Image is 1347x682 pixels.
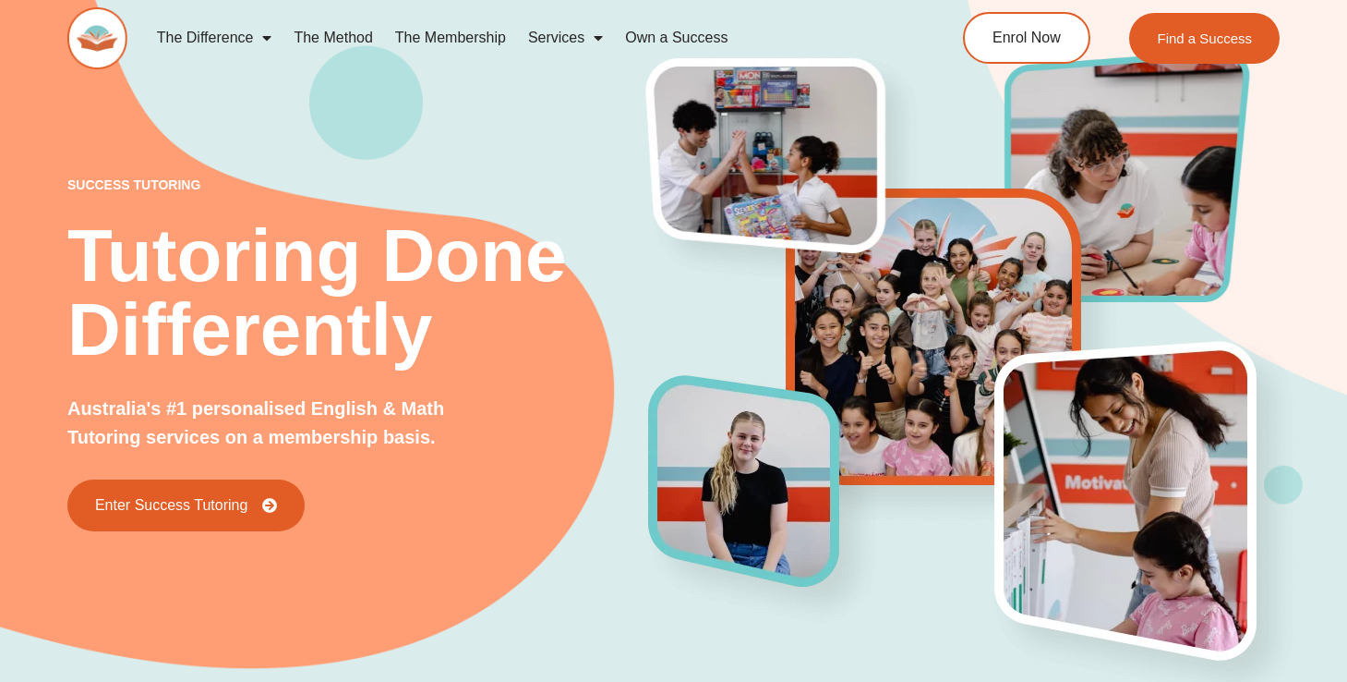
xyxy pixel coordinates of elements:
p: Australia's #1 personalised English & Math Tutoring services on a membership basis. [67,395,492,452]
span: Enrol Now [992,30,1061,45]
span: Find a Success [1158,31,1253,45]
a: Enrol Now [963,12,1090,64]
a: Services [517,17,614,59]
h2: Tutoring Done Differently [67,219,649,367]
a: Enter Success Tutoring [67,480,305,531]
a: Own a Success [614,17,739,59]
span: Enter Success Tutoring [95,498,247,513]
a: The Membership [384,17,517,59]
a: Find a Success [1130,13,1281,64]
p: success tutoring [67,178,649,191]
nav: Menu [146,17,894,59]
a: The Difference [146,17,283,59]
a: The Method [283,17,383,59]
